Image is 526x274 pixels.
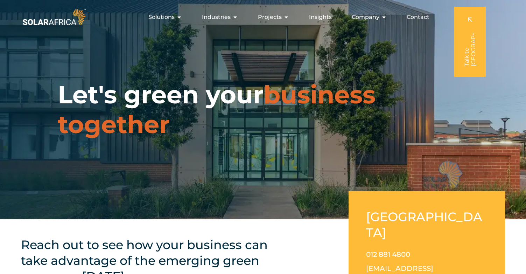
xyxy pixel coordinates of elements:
[58,80,376,139] span: business together
[309,13,332,21] a: Insights
[366,250,410,259] a: 012 881 4800
[352,13,379,21] span: Company
[366,209,488,240] h2: [GEOGRAPHIC_DATA]
[258,13,282,21] span: Projects
[87,10,435,24] div: Menu Toggle
[58,80,468,139] h1: Let's green your
[87,10,435,24] nav: Menu
[407,13,429,21] a: Contact
[148,13,175,21] span: Solutions
[202,13,231,21] span: Industries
